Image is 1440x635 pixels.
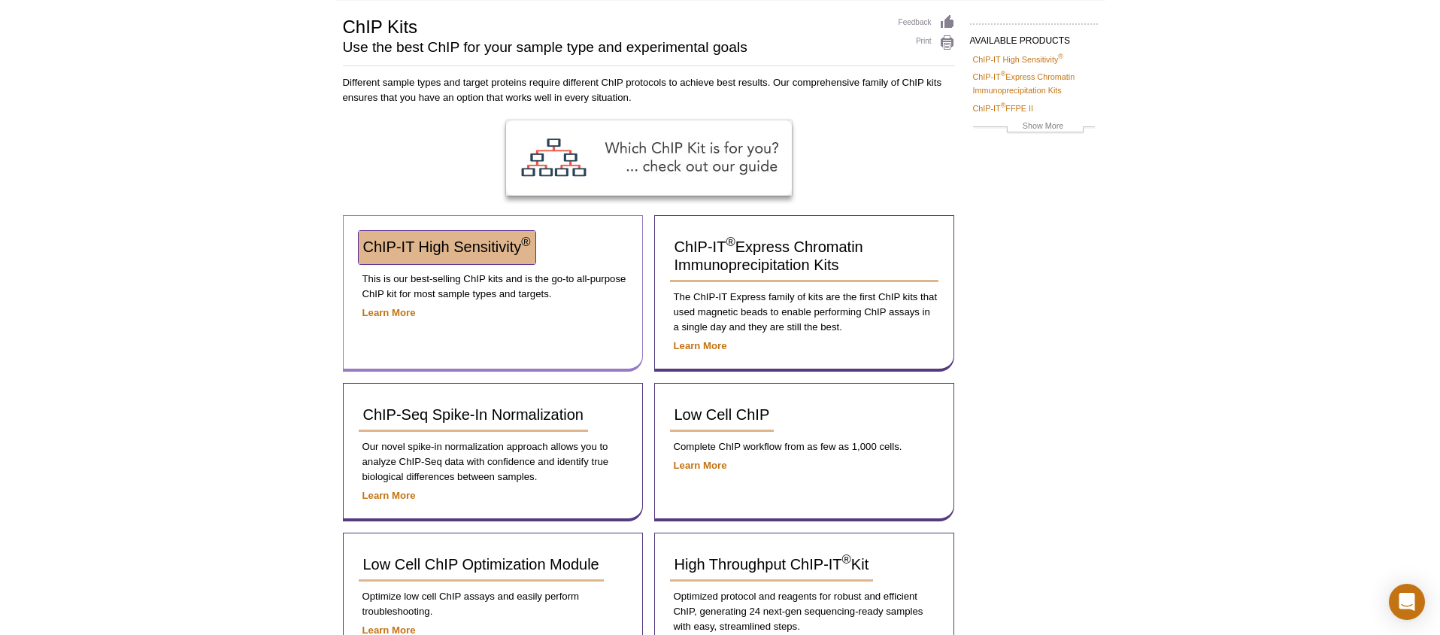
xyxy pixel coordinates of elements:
sup: ® [1058,53,1063,60]
a: High Throughput ChIP-IT®Kit [670,548,874,582]
a: ChIP-Seq Spike-In Normalization [359,399,588,432]
a: Learn More [362,490,416,501]
span: Low Cell ChIP [675,406,770,423]
a: Show More [973,119,1095,136]
a: Low Cell ChIP Optimization Module [359,548,604,582]
a: ChIP-IT High Sensitivity® [359,231,535,264]
p: Optimize low cell ChIP assays and easily perform troubleshooting. [359,589,627,619]
sup: ® [726,235,735,250]
sup: ® [842,553,851,567]
p: This is our best-selling ChIP kits and is the go-to all-purpose ChIP kit for most sample types an... [359,272,627,302]
a: ChIP-IT®FFPE II [973,102,1033,115]
sup: ® [1001,71,1006,78]
p: Optimized protocol and reagents for robust and efficient ChIP, generating 24 next-gen sequencing-... [670,589,938,634]
a: Print [899,35,955,51]
h2: Use the best ChIP for your sample type and experimental goals [343,41,884,54]
a: Learn More [674,340,727,351]
span: ChIP-Seq Spike-In Normalization [363,406,584,423]
a: ChIP-IT®Express Chromatin Immunoprecipitation Kits [670,231,938,282]
a: Learn More [362,307,416,318]
sup: ® [521,235,530,250]
p: Different sample types and target proteins require different ChIP protocols to achieve best resul... [343,75,955,105]
img: ChIP Kit Selection Guide [506,120,792,196]
div: Open Intercom Messenger [1389,584,1425,620]
span: ChIP-IT High Sensitivity [363,239,531,255]
h1: ChIP Kits [343,14,884,37]
a: ChIP-IT®Express Chromatin Immunoprecipitation Kits [973,70,1095,97]
a: Feedback [899,14,955,31]
p: The ChIP-IT Express family of kits are the first ChIP kits that used magnetic beads to enable per... [670,290,938,335]
a: Low Cell ChIP [670,399,775,432]
a: ChIP-IT High Sensitivity® [973,53,1063,66]
p: Complete ChIP workflow from as few as 1,000 cells. [670,439,938,454]
sup: ® [1001,102,1006,109]
span: Low Cell ChIP Optimization Module [363,556,599,573]
a: Learn More [674,460,727,471]
h2: AVAILABLE PRODUCTS [970,23,1098,50]
span: ChIP-IT Express Chromatin Immunoprecipitation Kits [675,239,863,273]
span: High Throughput ChIP-IT Kit [675,556,869,573]
p: Our novel spike-in normalization approach allows you to analyze ChIP-Seq data with confidence and... [359,439,627,485]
